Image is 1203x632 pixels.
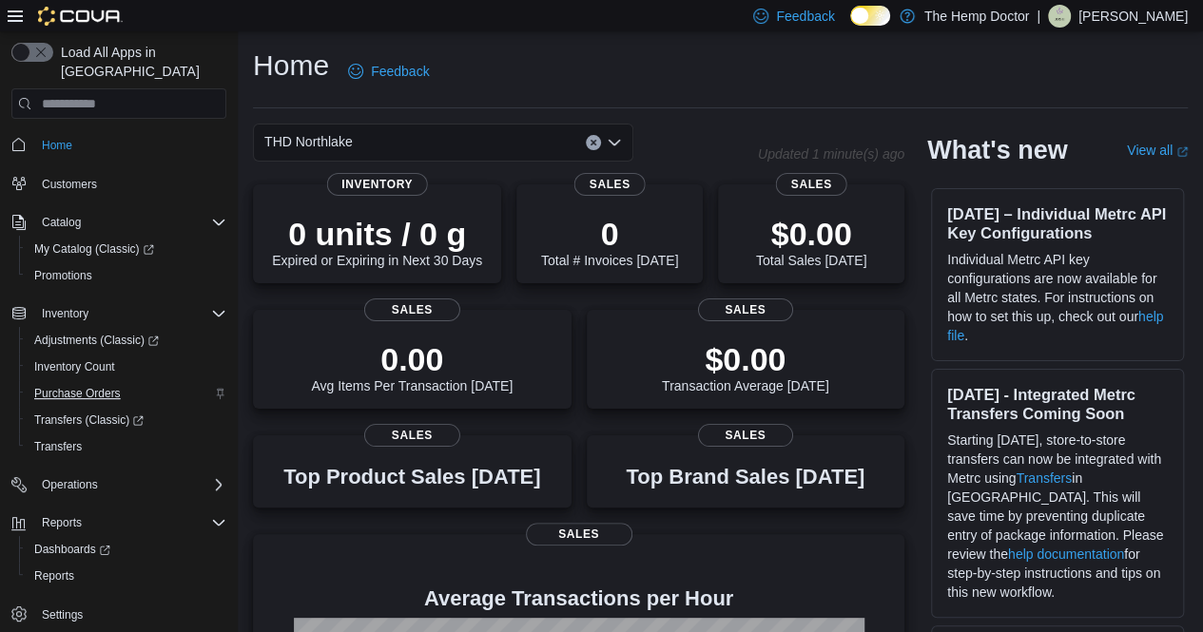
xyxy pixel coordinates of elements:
img: Cova [38,7,123,26]
span: Inventory Count [34,359,115,374]
span: Inventory [326,173,428,196]
svg: External link [1176,146,1188,158]
span: Sales [698,298,793,321]
button: Inventory Count [19,354,234,380]
span: Promotions [27,264,226,287]
h1: Home [253,47,329,85]
span: Settings [42,607,83,622]
span: Purchase Orders [27,382,226,405]
button: Inventory [34,302,96,325]
span: Home [42,138,72,153]
span: Settings [34,603,226,626]
span: Operations [34,473,226,496]
span: Catalog [34,211,226,234]
p: Updated 1 minute(s) ago [758,146,904,162]
span: Reports [34,511,226,534]
div: Total Sales [DATE] [756,215,866,268]
button: Promotions [19,262,234,289]
button: Catalog [34,211,88,234]
button: Home [4,130,234,158]
a: Dashboards [27,538,118,561]
span: Customers [42,177,97,192]
input: Dark Mode [850,6,890,26]
span: Feedback [371,62,429,81]
a: View allExternal link [1127,143,1188,158]
p: $0.00 [662,340,829,378]
h3: [DATE] - Integrated Metrc Transfers Coming Soon [947,385,1168,423]
span: Inventory [34,302,226,325]
span: Reports [42,515,82,530]
a: Adjustments (Classic) [19,327,234,354]
span: Dashboards [27,538,226,561]
span: Sales [698,424,793,447]
span: THD Northlake [264,130,353,153]
span: Inventory Count [27,355,226,378]
span: Sales [526,523,632,546]
span: Load All Apps in [GEOGRAPHIC_DATA] [53,43,226,81]
a: Promotions [27,264,100,287]
div: Expired or Expiring in Next 30 Days [272,215,482,268]
p: 0.00 [311,340,513,378]
span: Customers [34,172,226,196]
p: The Hemp Doctor [924,5,1029,28]
button: Open list of options [607,135,622,150]
span: Purchase Orders [34,386,121,401]
a: Transfers [27,435,89,458]
a: Adjustments (Classic) [27,329,166,352]
h2: What's new [927,135,1067,165]
p: | [1037,5,1040,28]
button: Operations [4,471,234,498]
span: Transfers (Classic) [27,409,226,431]
p: [PERSON_NAME] [1078,5,1188,28]
button: Reports [19,563,234,589]
button: Settings [4,601,234,628]
a: Settings [34,603,90,626]
a: Transfers (Classic) [19,407,234,433]
span: My Catalog (Classic) [34,241,154,257]
span: Catalog [42,215,81,230]
span: Sales [574,173,646,196]
a: Inventory Count [27,355,123,378]
p: $0.00 [756,215,866,253]
a: Feedback [340,52,437,90]
h3: Top Product Sales [DATE] [283,466,540,488]
div: Total # Invoices [DATE] [541,215,678,268]
span: Feedback [776,7,834,26]
a: Customers [34,173,105,196]
button: Reports [34,511,89,534]
a: Reports [27,565,82,587]
div: Josh McLaughlin [1048,5,1071,28]
h3: [DATE] – Individual Metrc API Key Configurations [947,204,1168,242]
span: Reports [27,565,226,587]
span: Sales [364,424,459,447]
a: Transfers (Classic) [27,409,151,431]
button: Catalog [4,209,234,236]
span: Sales [364,298,459,321]
span: Reports [34,568,74,584]
a: help documentation [1008,546,1124,562]
h3: Top Brand Sales [DATE] [626,466,864,488]
button: Customers [4,170,234,198]
span: Operations [42,477,98,492]
button: Inventory [4,300,234,327]
button: Clear input [586,135,601,150]
span: Dashboards [34,542,110,557]
span: Inventory [42,306,88,321]
span: Sales [776,173,847,196]
p: 0 units / 0 g [272,215,482,253]
div: Avg Items Per Transaction [DATE] [311,340,513,393]
a: Home [34,134,80,157]
p: Individual Metrc API key configurations are now available for all Metrc states. For instructions ... [947,250,1168,345]
button: Transfers [19,433,234,460]
a: My Catalog (Classic) [27,238,162,260]
span: Adjustments (Classic) [34,333,159,348]
span: Dark Mode [850,26,851,27]
span: Transfers [27,435,226,458]
div: Transaction Average [DATE] [662,340,829,393]
a: My Catalog (Classic) [19,236,234,262]
a: Purchase Orders [27,382,128,405]
h4: Average Transactions per Hour [268,587,889,610]
p: Starting [DATE], store-to-store transfers can now be integrated with Metrc using in [GEOGRAPHIC_D... [947,431,1168,602]
span: My Catalog (Classic) [27,238,226,260]
span: Home [34,132,226,156]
